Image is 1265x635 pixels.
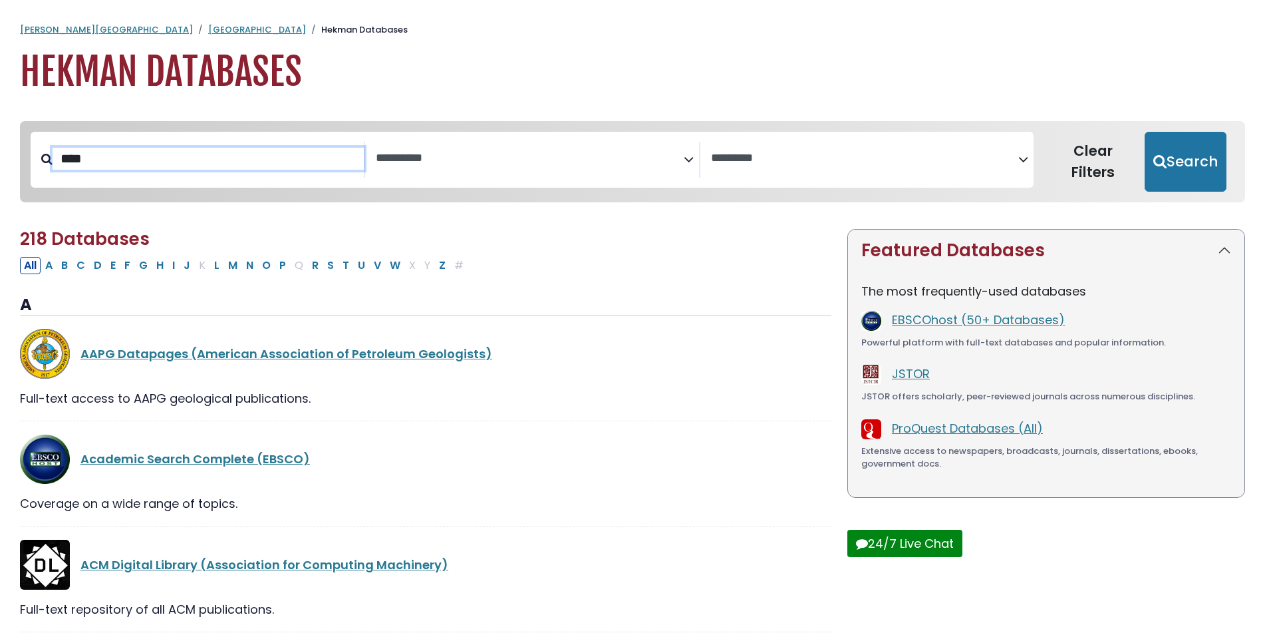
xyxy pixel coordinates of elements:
button: Submit for Search Results [1145,132,1226,192]
button: Filter Results W [386,257,404,274]
a: Academic Search Complete (EBSCO) [80,451,310,467]
a: [GEOGRAPHIC_DATA] [208,23,306,36]
p: The most frequently-used databases [861,282,1231,300]
a: EBSCOhost (50+ Databases) [892,312,1065,328]
button: Filter Results S [323,257,338,274]
div: Coverage on a wide range of topics. [20,495,831,513]
nav: Search filters [20,121,1245,202]
button: Filter Results J [180,257,194,274]
div: JSTOR offers scholarly, peer-reviewed journals across numerous disciplines. [861,390,1231,403]
div: Powerful platform with full-text databases and popular information. [861,336,1231,349]
h3: A [20,296,831,316]
span: 218 Databases [20,227,150,251]
button: Filter Results I [168,257,179,274]
h1: Hekman Databases [20,50,1245,95]
button: Filter Results N [242,257,257,274]
button: Filter Results V [370,257,385,274]
nav: breadcrumb [20,23,1245,37]
button: Filter Results H [152,257,168,274]
div: Full-text repository of all ACM publications. [20,600,831,618]
div: Full-text access to AAPG geological publications. [20,389,831,407]
button: Filter Results Z [435,257,450,274]
a: ACM Digital Library (Association for Computing Machinery) [80,556,448,573]
textarea: Search [711,152,1018,166]
input: Search database by title or keyword [53,148,364,170]
button: Filter Results U [354,257,369,274]
div: Extensive access to newspapers, broadcasts, journals, dissertations, ebooks, government docs. [861,445,1231,471]
button: Featured Databases [848,230,1244,272]
button: Filter Results D [90,257,106,274]
a: [PERSON_NAME][GEOGRAPHIC_DATA] [20,23,193,36]
button: Filter Results T [339,257,353,274]
div: Alpha-list to filter by first letter of database name [20,256,469,273]
button: Filter Results R [308,257,323,274]
button: Filter Results A [41,257,57,274]
button: 24/7 Live Chat [847,530,962,557]
button: Filter Results M [224,257,241,274]
textarea: Search [376,152,683,166]
button: Clear Filters [1042,132,1145,192]
button: Filter Results G [135,257,152,274]
button: Filter Results B [57,257,72,274]
button: Filter Results L [210,257,223,274]
button: All [20,257,41,274]
a: ProQuest Databases (All) [892,420,1043,437]
button: Filter Results E [106,257,120,274]
button: Filter Results C [72,257,89,274]
button: Filter Results O [258,257,275,274]
a: JSTOR [892,365,930,382]
button: Filter Results P [275,257,290,274]
button: Filter Results F [120,257,134,274]
a: AAPG Datapages (American Association of Petroleum Geologists) [80,345,492,362]
li: Hekman Databases [306,23,408,37]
